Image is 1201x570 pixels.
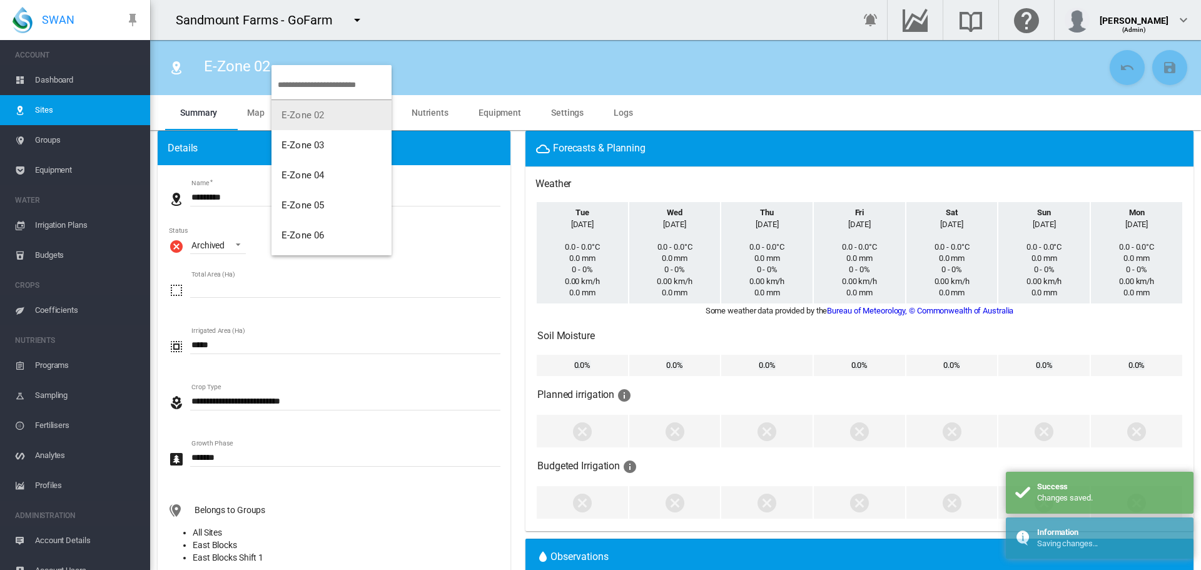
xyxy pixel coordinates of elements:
[1006,472,1193,513] div: Success Changes saved.
[1037,527,1184,538] div: Information
[1037,538,1184,549] div: Saving changes...
[1006,517,1193,559] div: Information Saving changes...
[1037,492,1184,504] div: Changes saved.
[1037,481,1184,492] div: Success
